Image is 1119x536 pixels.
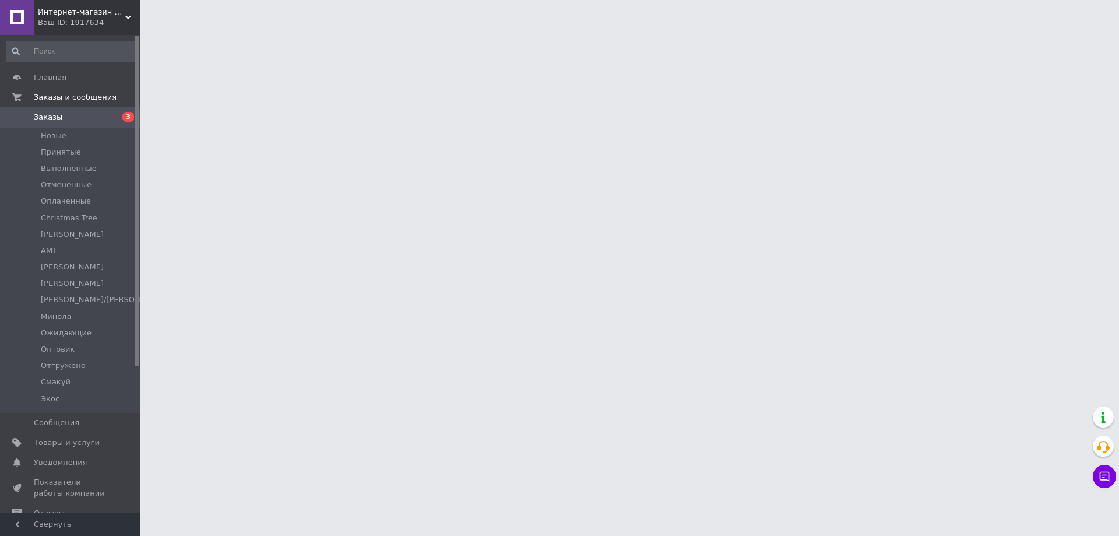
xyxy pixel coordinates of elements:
span: Отзывы [34,508,65,519]
span: Уведомления [34,457,87,468]
span: Отмененные [41,180,92,190]
span: Сообщения [34,418,79,428]
button: Чат с покупателем [1093,465,1116,488]
span: Оптовик [41,344,75,355]
span: Интернет-магазин электро-бытовых товаров "Восторг" [38,7,125,17]
span: Товары и услуги [34,437,100,448]
span: Заказы [34,112,62,122]
span: 3 [122,112,134,122]
span: АМТ [41,246,57,256]
span: [PERSON_NAME] [41,278,104,289]
span: Главная [34,72,66,83]
span: Заказы и сообщения [34,92,117,103]
span: [PERSON_NAME] [41,262,104,272]
span: Экос [41,394,59,404]
span: Минола [41,311,71,322]
span: Показатели работы компании [34,477,108,498]
span: Отгружено [41,360,86,371]
span: Принятые [41,147,81,157]
span: Смакуй [41,377,71,387]
span: Christmas Tree [41,213,97,223]
div: Ваш ID: 1917634 [38,17,140,28]
span: Ожидающие [41,328,92,338]
span: Выполненные [41,163,97,174]
input: Поиск [6,41,138,62]
span: [PERSON_NAME] [41,229,104,240]
span: [PERSON_NAME]/[PERSON_NAME] [41,295,169,305]
span: Новые [41,131,66,141]
span: Оплаченные [41,196,91,206]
